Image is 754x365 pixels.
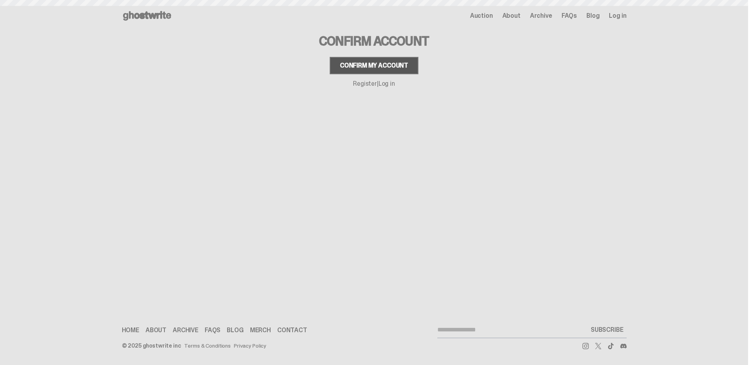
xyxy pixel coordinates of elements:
[340,62,408,69] div: Confirm my account
[609,13,626,19] a: Log in
[205,327,220,333] a: FAQs
[122,327,139,333] a: Home
[277,327,307,333] a: Contact
[502,13,521,19] a: About
[379,79,395,88] a: Log in
[173,327,198,333] a: Archive
[122,343,181,348] div: © 2025 ghostwrite inc
[184,343,231,348] a: Terms & Conditions
[227,327,243,333] a: Blog
[470,13,493,19] a: Auction
[353,79,377,88] a: Register
[586,13,599,19] a: Blog
[234,343,266,348] a: Privacy Policy
[353,81,395,87] p: |
[330,57,418,74] button: Confirm my account
[562,13,577,19] a: FAQs
[319,35,429,47] h3: Confirm Account
[146,327,166,333] a: About
[250,327,271,333] a: Merch
[588,322,627,338] button: SUBSCRIBE
[530,13,552,19] a: Archive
